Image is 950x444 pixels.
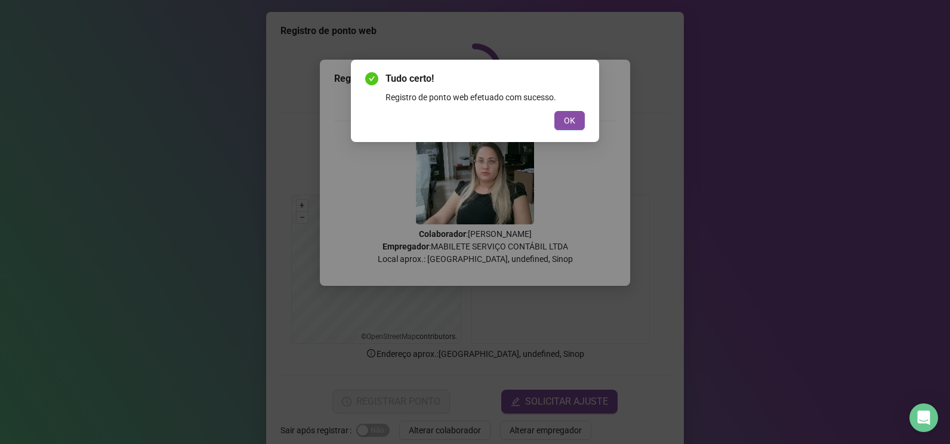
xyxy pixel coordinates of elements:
[385,91,585,104] div: Registro de ponto web efetuado com sucesso.
[554,111,585,130] button: OK
[385,72,585,86] span: Tudo certo!
[909,403,938,432] div: Open Intercom Messenger
[365,72,378,85] span: check-circle
[564,114,575,127] span: OK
